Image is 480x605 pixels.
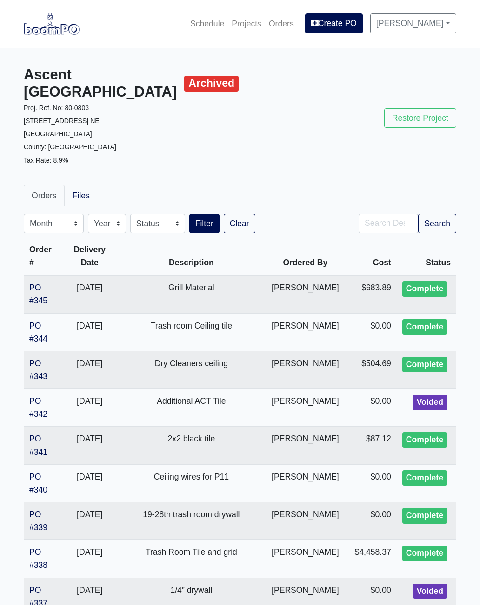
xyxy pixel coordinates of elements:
[265,13,298,34] a: Orders
[117,351,266,388] td: Dry Cleaners ceiling
[63,502,117,539] td: [DATE]
[63,275,117,313] td: [DATE]
[29,359,47,381] a: PO #343
[402,508,447,524] div: Complete
[228,13,265,34] a: Projects
[413,584,447,599] div: Voided
[117,237,266,275] th: Description
[402,281,447,297] div: Complete
[413,395,447,410] div: Voided
[117,464,266,502] td: Ceiling wires for P11
[345,464,397,502] td: $0.00
[63,464,117,502] td: [DATE]
[384,108,456,128] button: Restore Project
[345,237,397,275] th: Cost
[29,283,47,305] a: PO #345
[63,540,117,578] td: [DATE]
[266,351,345,388] td: [PERSON_NAME]
[266,540,345,578] td: [PERSON_NAME]
[117,313,266,351] td: Trash room Ceiling tile
[266,313,345,351] td: [PERSON_NAME]
[117,427,266,464] td: 2x2 black tile
[29,547,47,570] a: PO #338
[402,432,447,448] div: Complete
[345,313,397,351] td: $0.00
[24,104,89,112] small: Proj. Ref. No: 80-0803
[345,275,397,313] td: $683.89
[29,434,47,456] a: PO #341
[370,13,456,33] a: [PERSON_NAME]
[418,214,456,233] button: Search
[29,472,47,494] a: PO #340
[266,502,345,539] td: [PERSON_NAME]
[266,427,345,464] td: [PERSON_NAME]
[305,13,363,33] a: Create PO
[266,237,345,275] th: Ordered By
[24,185,65,206] a: Orders
[345,351,397,388] td: $504.69
[63,427,117,464] td: [DATE]
[24,143,116,151] small: County: [GEOGRAPHIC_DATA]
[189,214,220,233] button: Filter
[24,157,68,164] small: Tax Rate: 8.9%
[402,546,447,561] div: Complete
[397,237,456,275] th: Status
[345,502,397,539] td: $0.00
[63,351,117,388] td: [DATE]
[266,389,345,427] td: [PERSON_NAME]
[24,237,63,275] th: Order #
[24,66,233,101] h3: Ascent [GEOGRAPHIC_DATA]
[345,427,397,464] td: $87.12
[266,464,345,502] td: [PERSON_NAME]
[24,117,100,125] small: [STREET_ADDRESS] NE
[184,76,239,92] small: Archived
[29,510,47,532] a: PO #339
[402,319,447,335] div: Complete
[29,321,47,343] a: PO #344
[63,389,117,427] td: [DATE]
[24,130,92,138] small: [GEOGRAPHIC_DATA]
[117,502,266,539] td: 19-28th trash room drywall
[24,13,80,34] img: boomPO
[402,470,447,486] div: Complete
[402,357,447,373] div: Complete
[117,275,266,313] td: Grill Material
[187,13,228,34] a: Schedule
[117,540,266,578] td: Trash Room Tile and grid
[63,237,117,275] th: Delivery Date
[65,185,98,206] a: Files
[345,389,397,427] td: $0.00
[359,214,418,233] input: Search
[117,389,266,427] td: Additional ACT Tile
[345,540,397,578] td: $4,458.37
[29,396,47,419] a: PO #342
[63,313,117,351] td: [DATE]
[266,275,345,313] td: [PERSON_NAME]
[224,214,255,233] a: Clear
